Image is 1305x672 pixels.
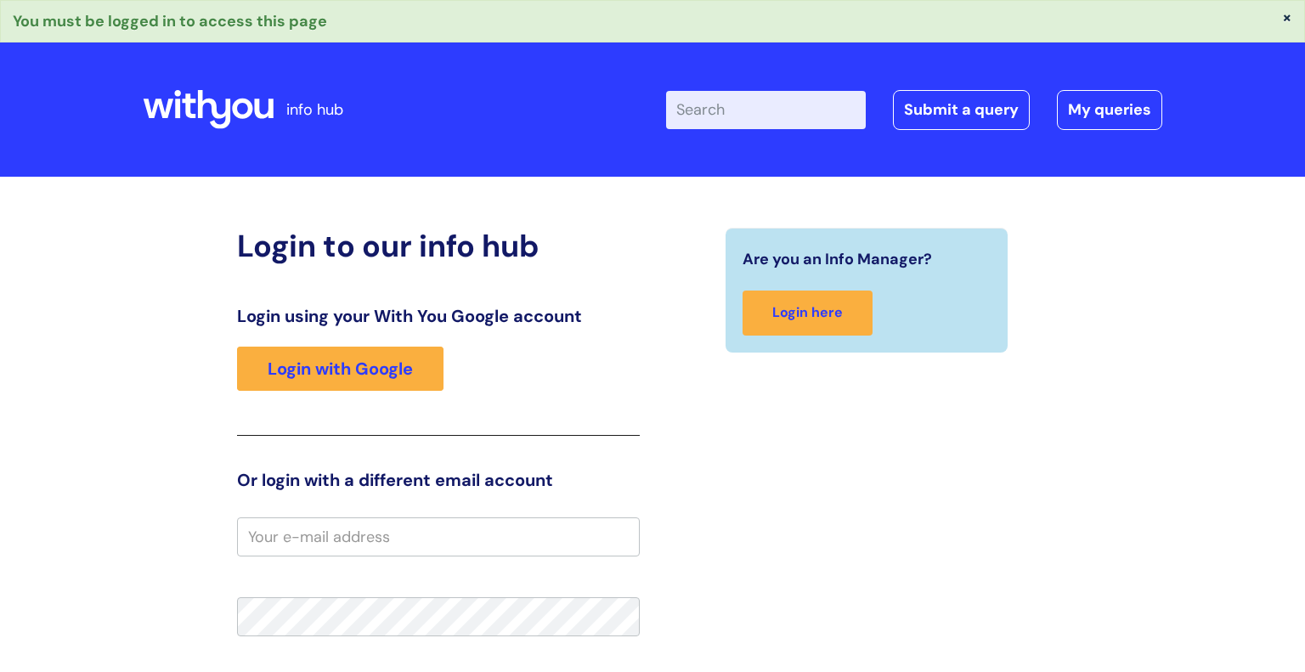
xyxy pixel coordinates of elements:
input: Search [666,91,866,128]
a: Login here [743,291,873,336]
h3: Or login with a different email account [237,470,640,490]
span: Are you an Info Manager? [743,246,932,273]
a: Login with Google [237,347,443,391]
h2: Login to our info hub [237,228,640,264]
input: Your e-mail address [237,517,640,556]
a: My queries [1057,90,1162,129]
button: × [1282,9,1292,25]
h3: Login using your With You Google account [237,306,640,326]
p: info hub [286,96,343,123]
a: Submit a query [893,90,1030,129]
